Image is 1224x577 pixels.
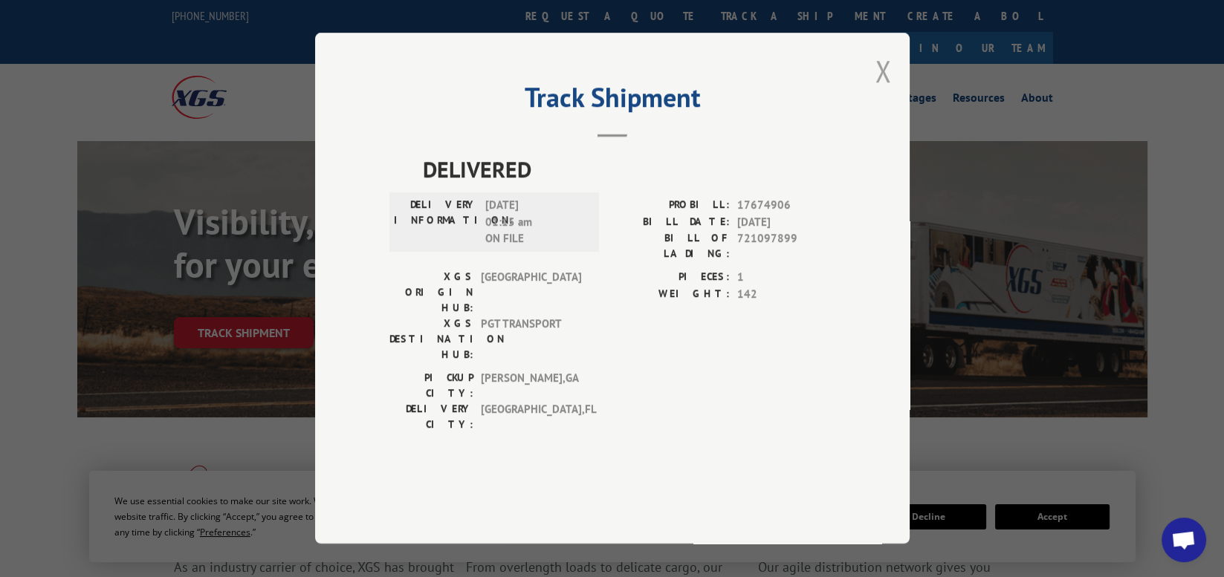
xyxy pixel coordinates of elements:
label: PROBILL: [612,198,730,215]
label: WEIGHT: [612,286,730,303]
span: 17674906 [737,198,835,215]
span: [DATE] [737,214,835,231]
span: [DATE] 01:15 am ON FILE [485,198,586,248]
span: 1 [737,270,835,287]
div: Open chat [1162,518,1206,562]
span: [GEOGRAPHIC_DATA] [481,270,581,316]
label: BILL OF LADING: [612,231,730,262]
span: PGT TRANSPORT [481,316,581,363]
label: DELIVERY INFORMATION: [394,198,478,248]
button: Close modal [875,51,891,91]
span: DELIVERED [423,153,835,186]
span: [GEOGRAPHIC_DATA] , FL [481,402,581,433]
span: 721097899 [737,231,835,262]
label: XGS DESTINATION HUB: [389,316,473,363]
label: PICKUP CITY: [389,371,473,402]
h2: Track Shipment [389,87,835,115]
label: XGS ORIGIN HUB: [389,270,473,316]
label: BILL DATE: [612,214,730,231]
span: [PERSON_NAME] , GA [481,371,581,402]
label: DELIVERY CITY: [389,402,473,433]
label: PIECES: [612,270,730,287]
span: 142 [737,286,835,303]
